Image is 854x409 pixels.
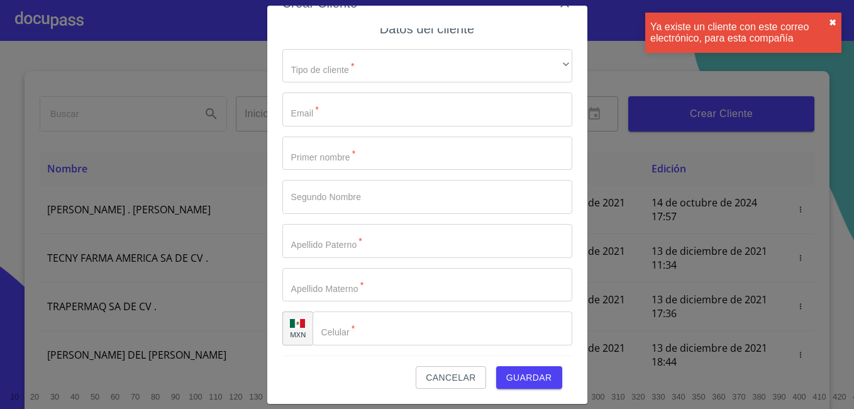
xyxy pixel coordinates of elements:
[416,366,485,389] button: Cancelar
[282,49,572,83] div: ​
[496,366,562,389] button: Guardar
[380,19,474,39] h6: Datos del cliente
[290,330,306,339] p: MXN
[426,370,475,386] span: Cancelar
[290,319,305,328] img: R93DlvwvvjP9fbrDwZeCRYBHk45OWMq+AAOlFVsxT89f82nwPLnD58IP7+ANJEaWYhP0Tx8kkA0WlQMPQsAAgwAOmBj20AXj6...
[829,18,836,28] button: close
[506,370,552,386] span: Guardar
[650,21,829,44] div: Ya existe un cliente con este correo electrónico, para esta compañía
